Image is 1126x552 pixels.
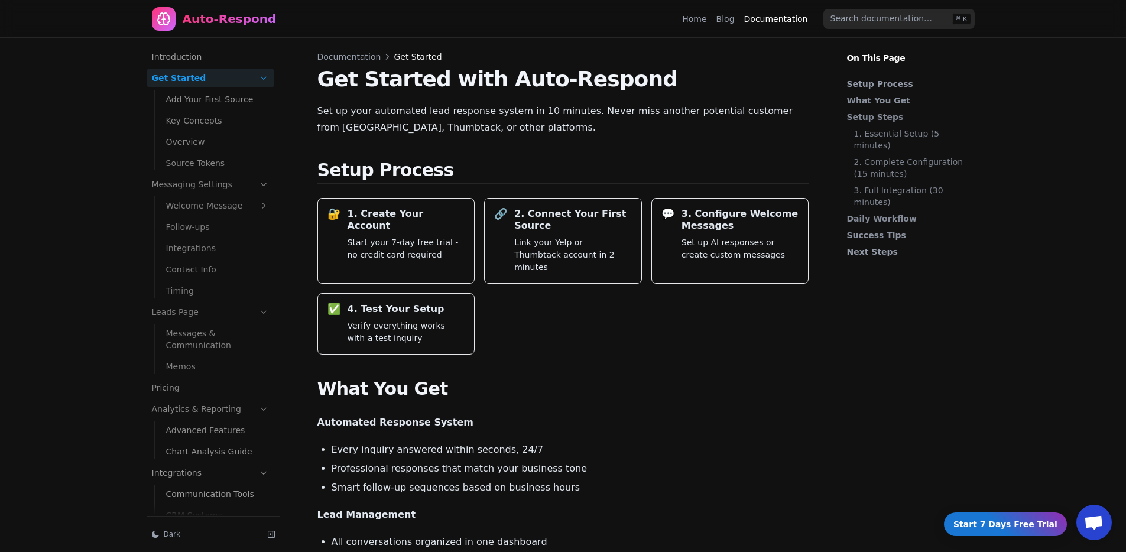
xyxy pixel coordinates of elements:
a: Next Steps [847,246,974,258]
div: 🔗 [494,208,507,220]
a: Daily Workflow [847,213,974,225]
a: What You Get [847,95,974,106]
a: Chart Analysis Guide [161,442,274,461]
div: Auto-Respond [183,11,277,27]
p: On This Page [838,38,989,64]
a: Introduction [147,47,274,66]
h3: 3. Configure Welcome Messages [682,208,799,232]
a: Follow-ups [161,217,274,236]
a: ✅4. Test Your SetupVerify everything works with a test inquiry [317,293,475,355]
a: Integrations [161,239,274,258]
a: 1. Essential Setup (5 minutes) [854,128,974,151]
li: Every inquiry answered within seconds, 24/7 [332,443,809,457]
div: Open chat [1076,505,1112,540]
a: Contact Info [161,260,274,279]
h2: Setup Process [317,160,809,184]
a: Documentation [317,51,381,63]
a: Success Tips [847,229,974,241]
a: 3. Full Integration (30 minutes) [854,184,974,208]
a: Get Started [147,69,274,87]
a: Setup Process [847,78,974,90]
li: Smart follow-up sequences based on business hours [332,480,809,495]
a: 🔗2. Connect Your First SourceLink your Yelp or Thumbtack account in 2 minutes [484,198,642,284]
p: Set up AI responses or create custom messages [682,236,799,261]
a: Pricing [147,378,274,397]
h3: 4. Test Your Setup [348,303,444,315]
a: Analytics & Reporting [147,400,274,418]
input: Search documentation… [823,9,975,29]
div: 💬 [661,208,674,220]
div: 🔐 [327,208,340,220]
a: Blog [716,13,735,25]
a: Communication Tools [161,485,274,504]
p: Set up your automated lead response system in 10 minutes. Never miss another potential customer f... [317,103,809,136]
button: Collapse sidebar [263,526,280,543]
a: 2. Complete Configuration (15 minutes) [854,156,974,180]
a: Home [682,13,706,25]
h1: Get Started with Auto-Respond [317,67,809,91]
a: Overview [161,132,274,151]
button: Dark [147,526,258,543]
strong: Lead Management [317,509,416,520]
a: 🔐1. Create Your AccountStart your 7-day free trial - no credit card required [317,198,475,284]
p: Start your 7-day free trial - no credit card required [348,236,465,261]
a: Setup Steps [847,111,974,123]
a: Add Your First Source [161,90,274,109]
li: Professional responses that match your business tone [332,462,809,476]
a: Timing [161,281,274,300]
a: Integrations [147,463,274,482]
a: 💬3. Configure Welcome MessagesSet up AI responses or create custom messages [651,198,809,284]
p: Link your Yelp or Thumbtack account in 2 minutes [514,236,632,274]
h2: What You Get [317,378,809,402]
strong: Automated Response System [317,417,474,428]
span: Get Started [394,51,442,63]
a: Key Concepts [161,111,274,130]
a: Memos [161,357,274,376]
div: ✅ [327,303,340,315]
a: Source Tokens [161,154,274,173]
a: Home page [152,7,277,31]
a: Documentation [744,13,808,25]
h3: 1. Create Your Account [348,208,465,232]
a: Advanced Features [161,421,274,440]
a: Start 7 Days Free Trial [944,512,1067,536]
a: Messaging Settings [147,175,274,194]
p: Verify everything works with a test inquiry [348,320,465,345]
h3: 2. Connect Your First Source [514,208,632,232]
a: Leads Page [147,303,274,322]
li: All conversations organized in one dashboard [332,535,809,549]
a: CRM Systems [161,506,274,525]
a: Welcome Message [161,196,274,215]
a: Messages & Communication [161,324,274,355]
